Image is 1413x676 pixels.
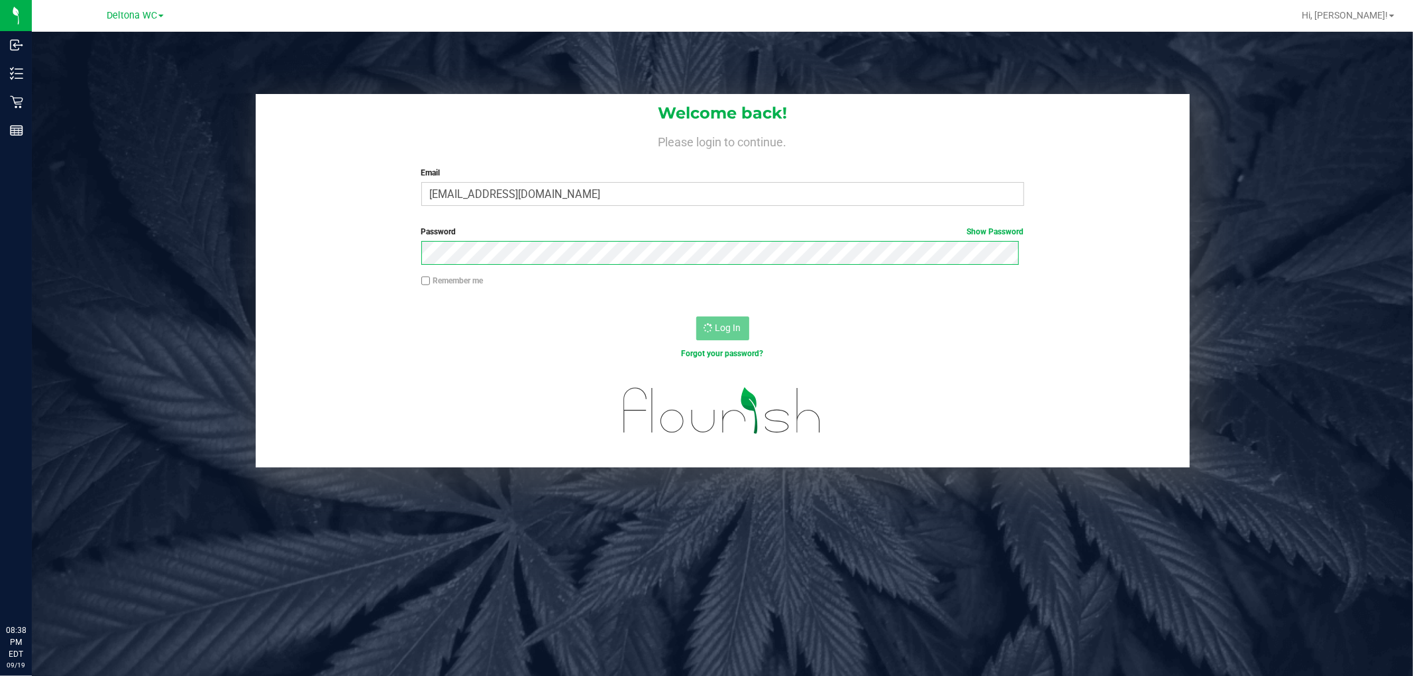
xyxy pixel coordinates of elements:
[10,67,23,80] inline-svg: Inventory
[605,373,839,448] img: flourish_logo.svg
[1302,10,1388,21] span: Hi, [PERSON_NAME]!
[967,227,1024,236] a: Show Password
[10,124,23,137] inline-svg: Reports
[10,95,23,109] inline-svg: Retail
[107,10,157,21] span: Deltona WC
[421,167,1024,179] label: Email
[421,227,456,236] span: Password
[421,275,484,287] label: Remember me
[696,316,749,340] button: Log In
[6,624,26,660] p: 08:38 PM EDT
[256,105,1190,122] h1: Welcome back!
[421,276,431,285] input: Remember me
[715,322,741,333] span: Log In
[256,132,1190,148] h4: Please login to continue.
[682,349,764,358] a: Forgot your password?
[10,38,23,52] inline-svg: Inbound
[6,660,26,670] p: 09/19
